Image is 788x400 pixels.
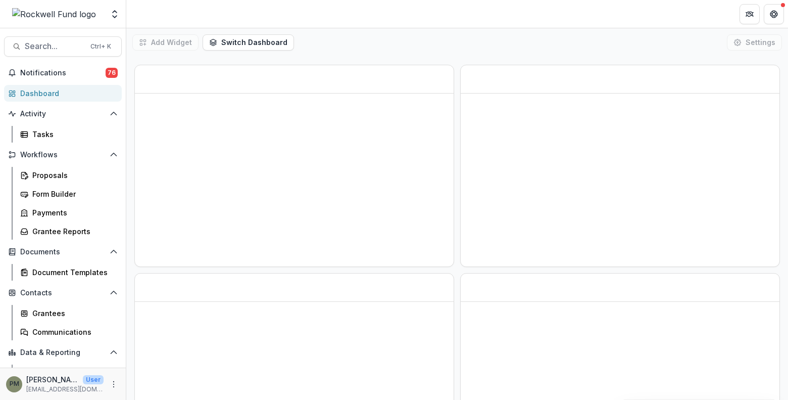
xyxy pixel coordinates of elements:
div: Form Builder [32,189,114,199]
button: Search... [4,36,122,57]
span: Notifications [20,69,106,77]
button: Open Contacts [4,285,122,301]
span: Workflows [20,151,106,159]
div: Document Templates [32,267,114,278]
div: Communications [32,327,114,337]
button: Get Help [764,4,784,24]
a: Dashboard [16,365,122,381]
div: Grantees [32,308,114,319]
div: Dashboard [20,88,114,99]
span: Data & Reporting [20,348,106,357]
button: Settings [727,34,782,51]
a: Document Templates [16,264,122,281]
a: Dashboard [4,85,122,102]
span: Search... [25,41,84,51]
a: Payments [16,204,122,221]
a: Proposals [16,167,122,184]
img: Rockwell Fund logo [12,8,96,20]
button: Notifications76 [4,65,122,81]
button: Open Activity [4,106,122,122]
button: More [108,378,120,390]
a: Tasks [16,126,122,143]
a: Form Builder [16,186,122,202]
div: Grantee Reports [32,226,114,237]
button: Partners [740,4,760,24]
p: User [83,375,104,384]
button: Add Widget [132,34,199,51]
button: Open Documents [4,244,122,260]
p: [EMAIL_ADDRESS][DOMAIN_NAME] [26,385,104,394]
a: Communications [16,324,122,340]
a: Grantees [16,305,122,322]
nav: breadcrumb [130,7,173,21]
button: Open entity switcher [108,4,122,24]
p: [PERSON_NAME][GEOGRAPHIC_DATA] [26,374,79,385]
div: Tasks [32,129,114,140]
div: Ctrl + K [88,41,113,52]
button: Open Data & Reporting [4,344,122,361]
button: Open Workflows [4,147,122,163]
span: Activity [20,110,106,118]
a: Grantee Reports [16,223,122,240]
span: 76 [106,68,118,78]
span: Contacts [20,289,106,297]
div: Payments [32,207,114,218]
div: Patrick Moreno-Covington [10,381,19,387]
button: Switch Dashboard [203,34,294,51]
span: Documents [20,248,106,256]
div: Proposals [32,170,114,181]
